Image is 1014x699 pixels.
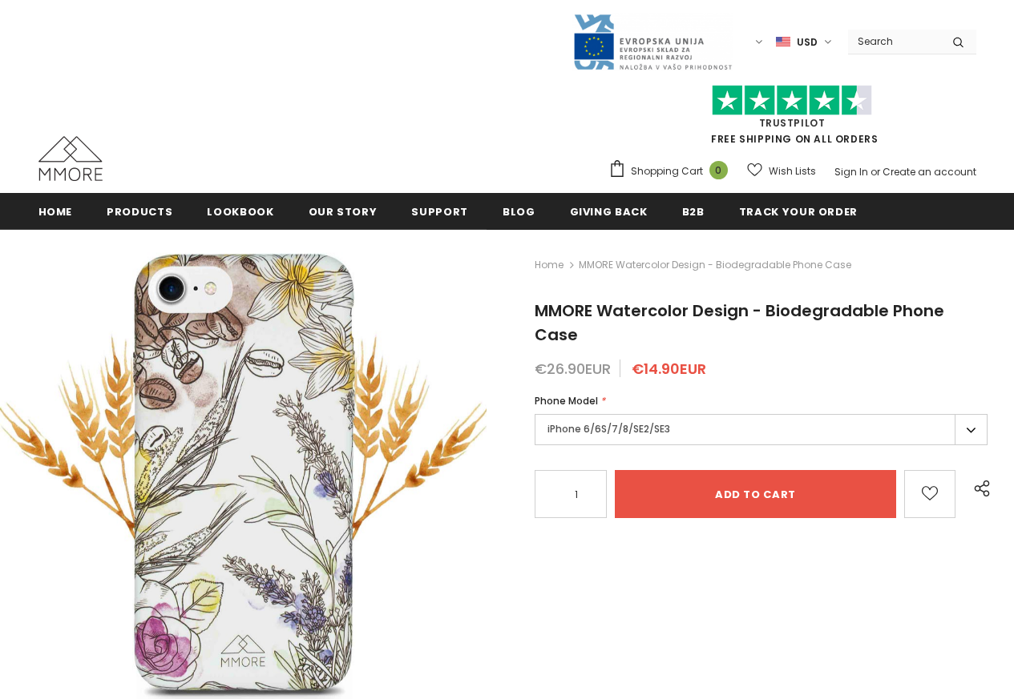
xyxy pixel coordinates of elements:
[535,414,988,445] label: iPhone 6/6S/7/8/SE2/SE3
[615,470,896,518] input: Add to cart
[631,163,703,179] span: Shopping Cart
[572,13,733,71] img: Javni Razpis
[883,165,976,179] a: Create an account
[739,193,858,229] a: Track your order
[411,204,468,219] span: support
[632,359,706,379] span: €14.90EUR
[535,359,611,379] span: €26.90EUR
[38,136,103,181] img: MMORE Cases
[503,193,535,229] a: Blog
[570,193,648,229] a: Giving back
[848,30,940,53] input: Search Site
[107,193,172,229] a: Products
[570,204,648,219] span: Giving back
[579,255,851,275] span: MMORE Watercolor Design - Biodegradable Phone Case
[309,204,378,219] span: Our Story
[411,193,468,229] a: support
[535,299,944,346] span: MMORE Watercolor Design - Biodegradable Phone Case
[709,161,728,179] span: 0
[38,204,73,219] span: Home
[682,193,705,229] a: B2B
[747,157,816,185] a: Wish Lists
[309,193,378,229] a: Our Story
[608,159,736,183] a: Shopping Cart 0
[535,255,564,275] a: Home
[871,165,880,179] span: or
[535,394,598,408] span: Phone Model
[38,193,73,229] a: Home
[739,204,858,219] span: Track your order
[776,35,790,49] img: USD
[608,92,976,146] span: FREE SHIPPING ON ALL ORDERS
[834,165,868,179] a: Sign In
[769,163,816,179] span: Wish Lists
[682,204,705,219] span: B2B
[503,204,535,219] span: Blog
[207,193,273,229] a: Lookbook
[759,116,826,130] a: Trustpilot
[107,204,172,219] span: Products
[572,34,733,48] a: Javni Razpis
[712,85,872,116] img: Trust Pilot Stars
[797,34,818,50] span: USD
[207,204,273,219] span: Lookbook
